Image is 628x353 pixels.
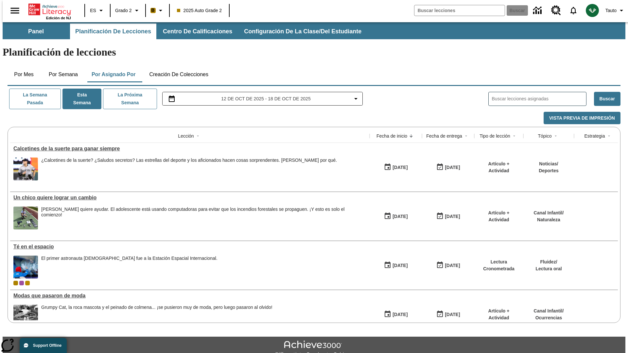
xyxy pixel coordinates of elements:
p: Lectura oral [535,265,562,272]
button: Por semana [44,67,83,82]
button: 10/15/25: Primer día en que estuvo disponible la lección [382,161,410,174]
div: [DATE] [445,163,460,172]
button: Panel [3,24,69,39]
a: Un chico quiere lograr un cambio, Lecciones [13,195,366,201]
a: Portada [28,3,71,16]
input: Buscar campo [414,5,505,16]
button: Vista previa de impresión [544,112,620,125]
div: [DATE] [392,163,408,172]
button: 10/06/25: Primer día en que estuvo disponible la lección [382,259,410,272]
span: Tauto [605,7,617,14]
input: Buscar lecciones asignadas [492,94,586,104]
button: Sort [510,132,518,140]
span: Edición de NJ [46,16,71,20]
button: Boost El color de la clase es anaranjado claro. Cambiar el color de la clase. [148,5,167,16]
h1: Planificación de lecciones [3,46,625,58]
div: Grumpy Cat, la roca mascota y el peinado de colmena... ¡se pusieron muy de moda, pero luego pasar... [41,305,272,328]
div: New 2025 class [25,281,30,285]
button: Por asignado por [86,67,141,82]
div: Fecha de entrega [426,133,462,139]
div: Calcetines de la suerte para ganar siempre [13,146,366,152]
button: Support Offline [20,338,67,353]
div: Lección [178,133,194,139]
a: Té en el espacio, Lecciones [13,244,366,250]
span: Panel [28,28,44,35]
button: Perfil/Configuración [603,5,628,16]
span: Support Offline [33,343,61,348]
p: Canal Infantil / [534,308,564,314]
div: Grumpy Cat, la roca mascota y el peinado de colmena... ¡se pusieron muy de moda, pero luego pasar... [41,305,272,310]
span: ES [90,7,96,14]
svg: Collapse Date Range Filter [352,95,360,103]
button: Abrir el menú lateral [5,1,25,20]
button: La próxima semana [103,89,157,109]
p: Artículo + Actividad [478,308,520,321]
p: Noticias / [539,160,559,167]
div: ¿Calcetines de la suerte? ¿Saludos secretos? Las estrellas del deporte y los aficionados hacen co... [41,158,337,163]
button: Sort [194,132,202,140]
button: Centro de calificaciones [158,24,237,39]
div: [DATE] [392,212,408,221]
button: 10/15/25: Último día en que podrá accederse la lección [434,210,462,223]
button: Sort [605,132,613,140]
button: Sort [552,132,560,140]
img: un jugador de béisbol hace una pompa de chicle mientras corre. [13,158,38,180]
span: Grado 2 [115,7,132,14]
div: [DATE] [445,261,460,270]
p: Artículo + Actividad [478,160,520,174]
span: 12 de oct de 2025 - 18 de oct de 2025 [221,95,310,102]
div: Portada [28,2,71,20]
p: Artículo + Actividad [478,210,520,223]
div: Tópico [538,133,551,139]
div: [DATE] [392,261,408,270]
div: Subbarra de navegación [3,24,367,39]
button: Escoja un nuevo avatar [582,2,603,19]
div: OL 2025 Auto Grade 3 [19,281,24,285]
a: Centro de recursos, Se abrirá en una pestaña nueva. [547,2,565,19]
span: Configuración de la clase/del estudiante [244,28,361,35]
div: Modas que pasaron de moda [13,293,366,299]
p: Ocurrencias [534,314,564,321]
div: [DATE] [445,311,460,319]
span: Centro de calificaciones [163,28,232,35]
span: Planificación de lecciones [75,28,151,35]
button: Grado: Grado 2, Elige un grado [113,5,143,16]
button: Buscar [594,92,620,106]
div: El primer astronauta británico fue a la Estación Espacial Internacional. [41,256,218,278]
p: Naturaleza [534,216,564,223]
button: Sort [462,132,470,140]
img: avatar image [586,4,599,17]
span: B [151,6,155,14]
a: Modas que pasaron de moda, Lecciones [13,293,366,299]
button: 10/12/25: Último día en que podrá accederse la lección [434,259,462,272]
div: [PERSON_NAME] quiere ayudar. El adolescente está usando computadoras para evitar que los incendio... [41,207,366,218]
p: Canal Infantil / [534,210,564,216]
button: Configuración de la clase/del estudiante [239,24,367,39]
div: ¿Calcetines de la suerte? ¿Saludos secretos? Las estrellas del deporte y los aficionados hacen co... [41,158,337,180]
p: Lectura Cronometrada [478,259,520,272]
button: La semana pasada [9,89,61,109]
button: 10/15/25: Primer día en que estuvo disponible la lección [382,210,410,223]
button: 10/15/25: Último día en que podrá accederse la lección [434,161,462,174]
button: Esta semana [62,89,101,109]
div: [DATE] [392,311,408,319]
button: Creación de colecciones [144,67,214,82]
div: Fecha de inicio [376,133,407,139]
button: 07/19/25: Primer día en que estuvo disponible la lección [382,308,410,321]
a: Calcetines de la suerte para ganar siempre, Lecciones [13,146,366,152]
div: Subbarra de navegación [3,22,625,39]
button: Por mes [8,67,40,82]
div: Ryan Honary quiere ayudar. El adolescente está usando computadoras para evitar que los incendios ... [41,207,366,229]
img: Ryan Honary posa en cuclillas con unos dispositivos de detección de incendios [13,207,38,229]
div: Estrategia [584,133,605,139]
p: Fluidez / [535,259,562,265]
span: 2025 Auto Grade 2 [177,7,222,14]
a: Centro de información [529,2,547,20]
div: Clase actual [13,281,18,285]
button: Sort [407,132,415,140]
div: Té en el espacio [13,244,366,250]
